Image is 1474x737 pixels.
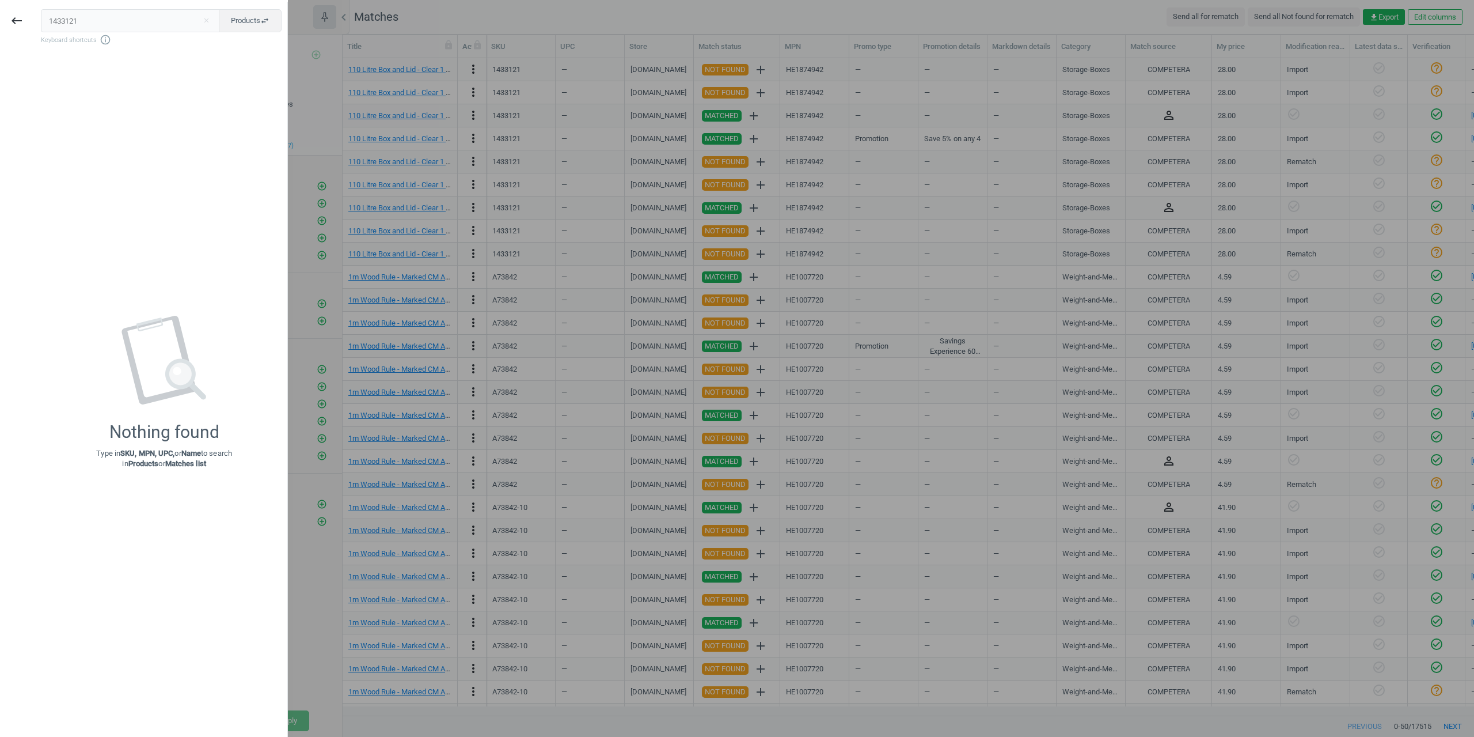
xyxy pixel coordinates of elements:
[197,16,215,26] button: Close
[120,449,174,458] strong: SKU, MPN, UPC,
[109,422,219,443] div: Nothing found
[128,459,159,468] strong: Products
[41,9,220,32] input: Enter the SKU or product name
[100,34,111,46] i: info_outline
[165,459,206,468] strong: Matches list
[10,14,24,28] i: keyboard_backspace
[219,9,282,32] button: Productsswap_horiz
[96,448,232,469] p: Type in or to search in or
[260,16,269,25] i: swap_horiz
[3,7,30,35] button: keyboard_backspace
[41,34,282,46] span: Keyboard shortcuts
[231,16,269,26] span: Products
[181,449,201,458] strong: Name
